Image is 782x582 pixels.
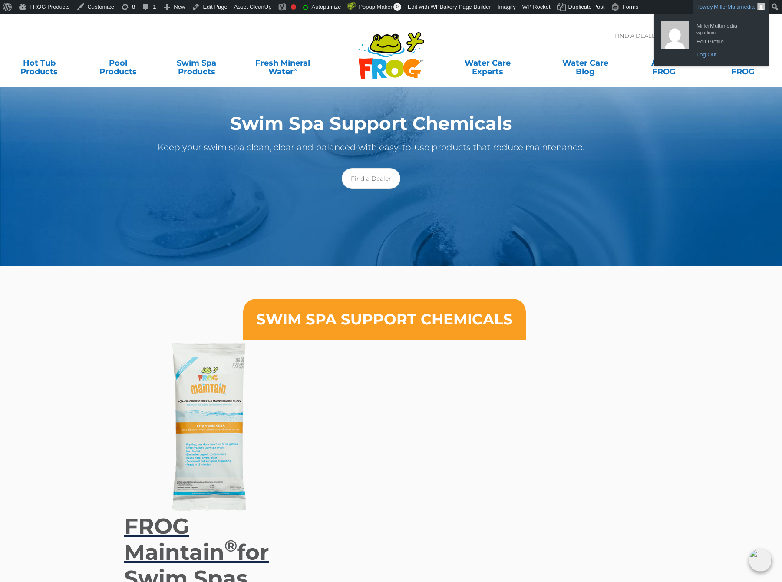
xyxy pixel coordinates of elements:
span: wpadmin [696,27,757,35]
a: Log Out [692,49,762,60]
img: openIcon [749,549,772,572]
sup: ∞ [294,66,298,73]
a: Water CareBlog [555,54,616,72]
a: ContactFROG [712,54,773,72]
a: AboutFROG [634,54,695,72]
h3: SWIM SPA SUPPORT CHEMICALS [256,312,513,327]
h1: Swim Spa Support Chemicals [137,113,605,134]
a: Fresh MineralWater∞ [244,54,321,72]
span: 0 [393,3,401,11]
a: Find a Dealer [342,168,400,189]
a: Hot TubProducts [9,54,70,72]
a: PoolProducts [87,54,148,72]
div: Focus keyphrase not set [291,4,296,10]
ul: Howdy, MillerMultimedia [654,14,769,66]
sup: ® [224,536,237,556]
a: Water CareExperts [438,54,538,72]
a: Swim SpaProducts [166,54,227,72]
span: MillerMultimedia [696,19,757,27]
p: Keep your swim spa clean, clear and balanced with easy-to-use products that reduce maintenance. [137,140,605,154]
p: Find A Dealer [614,25,660,46]
span: MillerMultimedia [714,3,755,10]
span: Edit Profile [696,35,757,43]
